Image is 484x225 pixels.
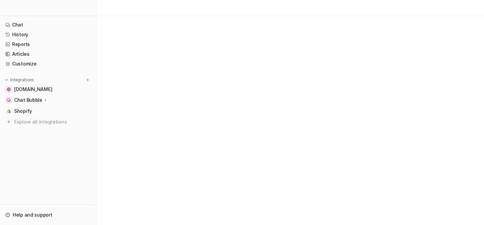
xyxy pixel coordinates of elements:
[3,77,36,83] button: Integrations
[5,119,12,125] img: explore all integrations
[7,109,11,113] img: Shopify
[3,59,94,69] a: Customize
[7,87,11,91] img: www.refurbly.se
[3,49,94,59] a: Articles
[3,40,94,49] a: Reports
[14,108,32,115] span: Shopify
[4,78,9,82] img: expand menu
[3,30,94,39] a: History
[3,210,94,220] a: Help and support
[3,117,94,127] a: Explore all integrations
[85,78,90,82] img: menu_add.svg
[3,106,94,116] a: ShopifyShopify
[7,98,11,102] img: Chat Bubble
[3,85,94,94] a: www.refurbly.se[DOMAIN_NAME]
[14,117,91,127] span: Explore all integrations
[10,77,34,83] p: Integrations
[14,86,52,93] span: [DOMAIN_NAME]
[3,20,94,30] a: Chat
[14,97,42,103] p: Chat Bubble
